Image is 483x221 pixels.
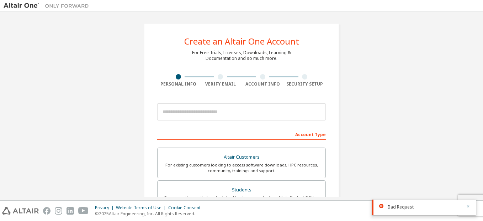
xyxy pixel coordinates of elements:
div: Personal Info [157,81,200,87]
span: Bad Request [388,204,414,210]
div: Website Terms of Use [116,205,168,211]
p: © 2025 Altair Engineering, Inc. All Rights Reserved. [95,211,205,217]
div: Account Info [241,81,284,87]
div: Security Setup [284,81,326,87]
div: Account Type [157,128,326,140]
img: Altair One [4,2,92,9]
div: For currently enrolled students looking to access the free Altair Student Edition bundle and all ... [162,195,321,206]
div: Altair Customers [162,152,321,162]
div: Verify Email [200,81,242,87]
img: instagram.svg [55,207,62,215]
div: Cookie Consent [168,205,205,211]
div: Create an Altair One Account [184,37,299,46]
div: Privacy [95,205,116,211]
img: youtube.svg [78,207,89,215]
div: For existing customers looking to access software downloads, HPC resources, community, trainings ... [162,162,321,174]
img: altair_logo.svg [2,207,39,215]
img: facebook.svg [43,207,51,215]
img: linkedin.svg [67,207,74,215]
div: For Free Trials, Licenses, Downloads, Learning & Documentation and so much more. [192,50,291,61]
div: Students [162,185,321,195]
